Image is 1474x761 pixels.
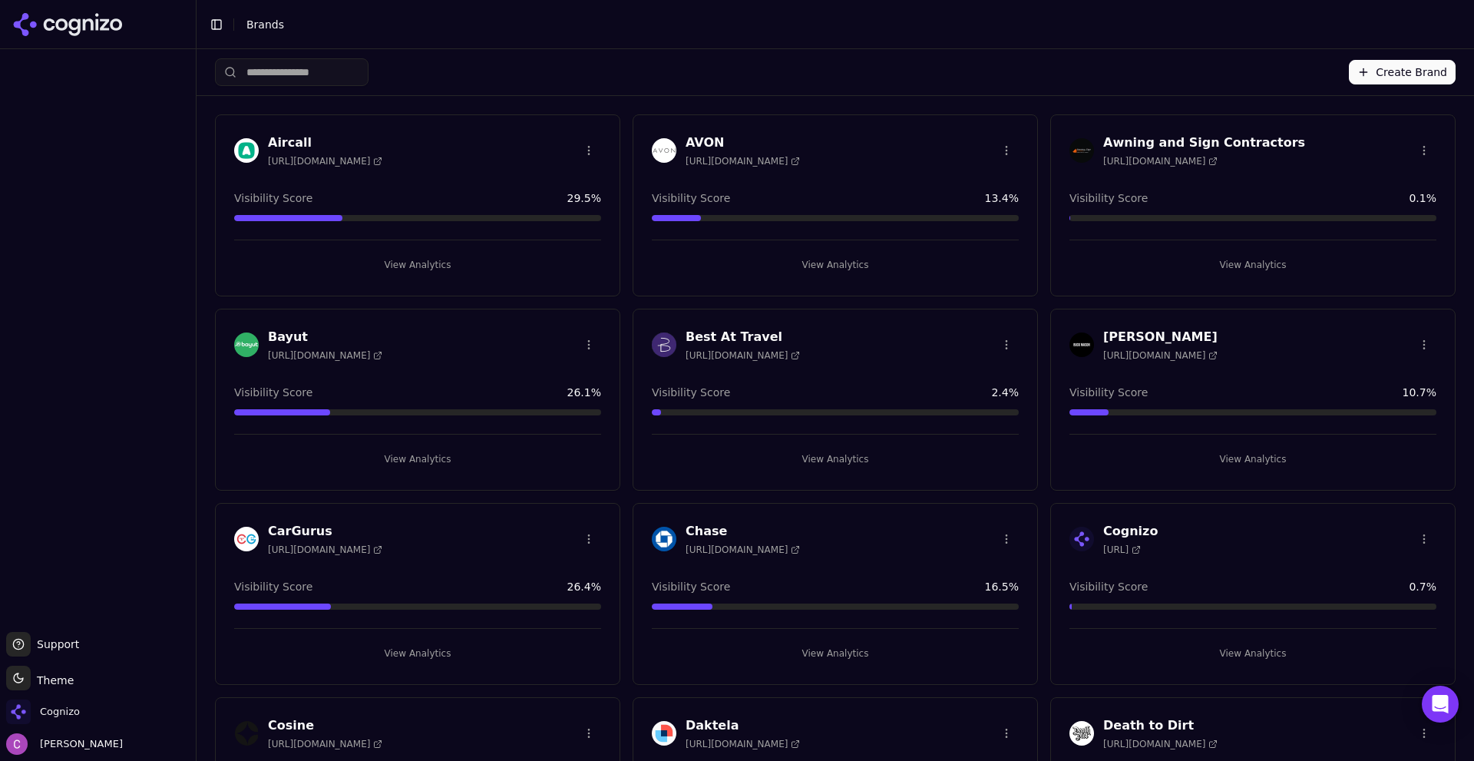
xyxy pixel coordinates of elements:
h3: Daktela [686,716,800,735]
span: 26.4 % [567,579,601,594]
h3: [PERSON_NAME] [1103,328,1218,346]
span: Visibility Score [652,190,730,206]
span: Visibility Score [1069,190,1148,206]
img: Best At Travel [652,333,676,357]
span: [URL][DOMAIN_NAME] [686,349,800,362]
h3: Bayut [268,328,382,346]
button: View Analytics [652,641,1019,666]
span: [URL][DOMAIN_NAME] [686,155,800,167]
span: [URL][DOMAIN_NAME] [1103,155,1218,167]
span: Visibility Score [652,579,730,594]
span: Visibility Score [1069,385,1148,400]
img: Daktela [652,721,676,746]
h3: Awning and Sign Contractors [1103,134,1305,152]
h3: Aircall [268,134,382,152]
h3: Chase [686,522,800,541]
button: Open organization switcher [6,700,80,724]
span: [URL][DOMAIN_NAME] [268,349,382,362]
span: [URL][DOMAIN_NAME] [1103,349,1218,362]
span: Visibility Score [234,190,312,206]
span: [URL][DOMAIN_NAME] [268,544,382,556]
span: Visibility Score [652,385,730,400]
h3: Best At Travel [686,328,800,346]
img: Cognizo [1069,527,1094,551]
span: 2.4 % [991,385,1019,400]
img: Aircall [234,138,259,163]
span: [URL][DOMAIN_NAME] [686,544,800,556]
button: View Analytics [234,641,601,666]
span: Brands [246,18,284,31]
span: [URL] [1103,544,1141,556]
span: 0.1 % [1409,190,1436,206]
button: Create Brand [1349,60,1456,84]
button: View Analytics [1069,253,1436,277]
img: Awning and Sign Contractors [1069,138,1094,163]
button: View Analytics [652,447,1019,471]
div: Open Intercom Messenger [1422,686,1459,723]
span: Cognizo [40,705,80,719]
img: Bayut [234,333,259,357]
span: Visibility Score [1069,579,1148,594]
h3: Death to Dirt [1103,716,1218,735]
span: [URL][DOMAIN_NAME] [268,155,382,167]
span: [URL][DOMAIN_NAME] [268,738,382,750]
span: 29.5 % [567,190,601,206]
span: 10.7 % [1403,385,1436,400]
img: Chase [652,527,676,551]
span: Theme [31,674,74,687]
img: Cognizo [6,700,31,724]
h3: Cosine [268,716,382,735]
button: View Analytics [234,253,601,277]
img: CarGurus [234,527,259,551]
button: View Analytics [652,253,1019,277]
span: Support [31,637,79,652]
button: View Analytics [234,447,601,471]
span: 26.1 % [567,385,601,400]
h3: CarGurus [268,522,382,541]
button: View Analytics [1069,641,1436,666]
span: 13.4 % [985,190,1019,206]
img: Cosine [234,721,259,746]
img: Death to Dirt [1069,721,1094,746]
span: 16.5 % [985,579,1019,594]
span: Visibility Score [234,579,312,594]
img: Buck Mason [1069,333,1094,357]
img: Chris Abouraad [6,733,28,755]
span: 0.7 % [1409,579,1436,594]
span: [URL][DOMAIN_NAME] [1103,738,1218,750]
h3: Cognizo [1103,522,1158,541]
span: [PERSON_NAME] [34,737,123,751]
span: Visibility Score [234,385,312,400]
img: AVON [652,138,676,163]
h3: AVON [686,134,800,152]
button: Open user button [6,733,123,755]
span: [URL][DOMAIN_NAME] [686,738,800,750]
nav: breadcrumb [246,17,1431,32]
button: View Analytics [1069,447,1436,471]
